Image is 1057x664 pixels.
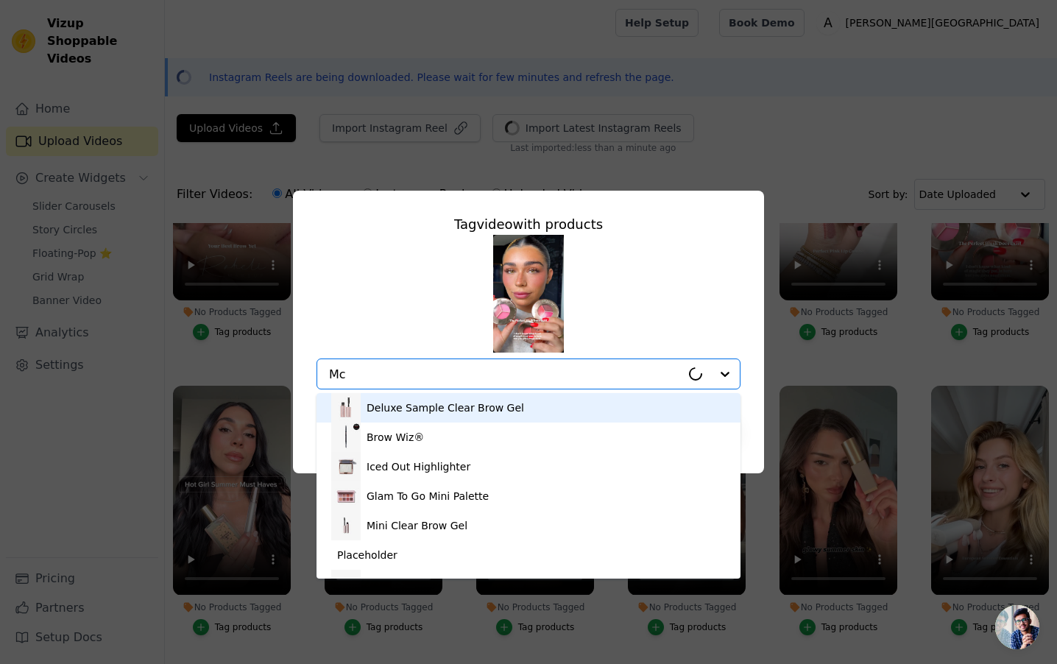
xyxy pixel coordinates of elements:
[331,452,361,481] img: product thumbnail
[995,605,1039,649] a: Open chat
[367,400,524,415] div: Deluxe Sample Clear Brow Gel
[367,577,450,592] div: Primrose Palette
[331,481,361,511] img: product thumbnail
[331,511,361,540] img: product thumbnail
[317,214,740,235] div: Tag video with products
[329,367,681,381] input: Search by product title or paste product URL
[331,570,361,599] img: product thumbnail
[331,393,361,423] img: product thumbnail
[337,548,397,562] div: Placeholder
[367,518,467,533] div: Mini Clear Brow Gel
[367,459,470,474] div: Iced Out Highlighter
[367,430,424,445] div: Brow Wiz®
[331,423,361,452] img: product thumbnail
[367,489,489,504] div: Glam To Go Mini Palette
[493,235,564,353] img: reel-preview-anastasia-beverly-hills-na.myshopify.com-3694150062755315657_210910487.jpeg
